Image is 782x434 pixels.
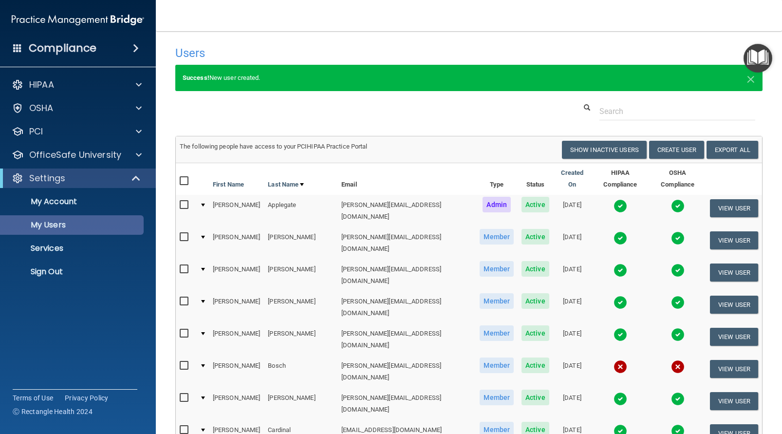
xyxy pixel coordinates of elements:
[180,143,368,150] span: The following people have access to your PCIHIPAA Practice Portal
[65,393,109,403] a: Privacy Policy
[521,325,549,341] span: Active
[710,231,758,249] button: View User
[264,259,337,291] td: [PERSON_NAME]
[6,244,139,253] p: Services
[6,197,139,207] p: My Account
[29,41,96,55] h4: Compliance
[671,328,685,341] img: tick.e7d51cea.svg
[29,172,65,184] p: Settings
[209,323,264,356] td: [PERSON_NAME]
[521,390,549,405] span: Active
[6,220,139,230] p: My Users
[12,10,144,30] img: PMB logo
[337,227,476,259] td: [PERSON_NAME][EMAIL_ADDRESS][DOMAIN_NAME]
[614,365,770,404] iframe: Drift Widget Chat Controller
[480,293,514,309] span: Member
[557,167,588,190] a: Created On
[553,291,592,323] td: [DATE]
[480,358,514,373] span: Member
[614,360,627,374] img: cross.ca9f0e7f.svg
[337,163,476,195] th: Email
[209,195,264,227] td: [PERSON_NAME]
[710,296,758,314] button: View User
[599,102,755,120] input: Search
[476,163,518,195] th: Type
[744,44,772,73] button: Open Resource Center
[483,197,511,212] span: Admin
[521,197,549,212] span: Active
[614,231,627,245] img: tick.e7d51cea.svg
[553,388,592,420] td: [DATE]
[209,291,264,323] td: [PERSON_NAME]
[29,79,54,91] p: HIPAA
[337,388,476,420] td: [PERSON_NAME][EMAIL_ADDRESS][DOMAIN_NAME]
[264,291,337,323] td: [PERSON_NAME]
[13,407,93,416] span: Ⓒ Rectangle Health 2024
[649,163,706,195] th: OSHA Compliance
[553,356,592,388] td: [DATE]
[264,323,337,356] td: [PERSON_NAME]
[671,231,685,245] img: tick.e7d51cea.svg
[614,199,627,213] img: tick.e7d51cea.svg
[12,79,142,91] a: HIPAA
[12,149,142,161] a: OfficeSafe University
[29,149,121,161] p: OfficeSafe University
[710,328,758,346] button: View User
[614,264,627,277] img: tick.e7d51cea.svg
[553,195,592,227] td: [DATE]
[209,227,264,259] td: [PERSON_NAME]
[29,126,43,137] p: PCI
[710,360,758,378] button: View User
[175,65,763,91] div: New user created.
[553,227,592,259] td: [DATE]
[746,72,755,84] button: Close
[29,102,54,114] p: OSHA
[264,388,337,420] td: [PERSON_NAME]
[518,163,553,195] th: Status
[553,259,592,291] td: [DATE]
[6,267,139,277] p: Sign Out
[480,325,514,341] span: Member
[710,199,758,217] button: View User
[213,179,244,190] a: First Name
[337,356,476,388] td: [PERSON_NAME][EMAIL_ADDRESS][DOMAIN_NAME]
[671,199,685,213] img: tick.e7d51cea.svg
[264,195,337,227] td: Applegate
[671,360,685,374] img: cross.ca9f0e7f.svg
[521,358,549,373] span: Active
[264,356,337,388] td: Bosch
[671,296,685,309] img: tick.e7d51cea.svg
[13,393,53,403] a: Terms of Use
[614,328,627,341] img: tick.e7d51cea.svg
[591,163,649,195] th: HIPAA Compliance
[12,102,142,114] a: OSHA
[614,296,627,309] img: tick.e7d51cea.svg
[175,47,512,59] h4: Users
[209,356,264,388] td: [PERSON_NAME]
[183,74,209,81] strong: Success!
[521,261,549,277] span: Active
[671,264,685,277] img: tick.e7d51cea.svg
[521,293,549,309] span: Active
[707,141,758,159] a: Export All
[209,259,264,291] td: [PERSON_NAME]
[209,388,264,420] td: [PERSON_NAME]
[12,126,142,137] a: PCI
[562,141,647,159] button: Show Inactive Users
[521,229,549,245] span: Active
[337,291,476,323] td: [PERSON_NAME][EMAIL_ADDRESS][DOMAIN_NAME]
[480,261,514,277] span: Member
[337,195,476,227] td: [PERSON_NAME][EMAIL_ADDRESS][DOMAIN_NAME]
[553,323,592,356] td: [DATE]
[337,323,476,356] td: [PERSON_NAME][EMAIL_ADDRESS][DOMAIN_NAME]
[710,264,758,282] button: View User
[264,227,337,259] td: [PERSON_NAME]
[12,172,141,184] a: Settings
[337,259,476,291] td: [PERSON_NAME][EMAIL_ADDRESS][DOMAIN_NAME]
[746,68,755,88] span: ×
[268,179,304,190] a: Last Name
[649,141,704,159] button: Create User
[480,229,514,245] span: Member
[480,390,514,405] span: Member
